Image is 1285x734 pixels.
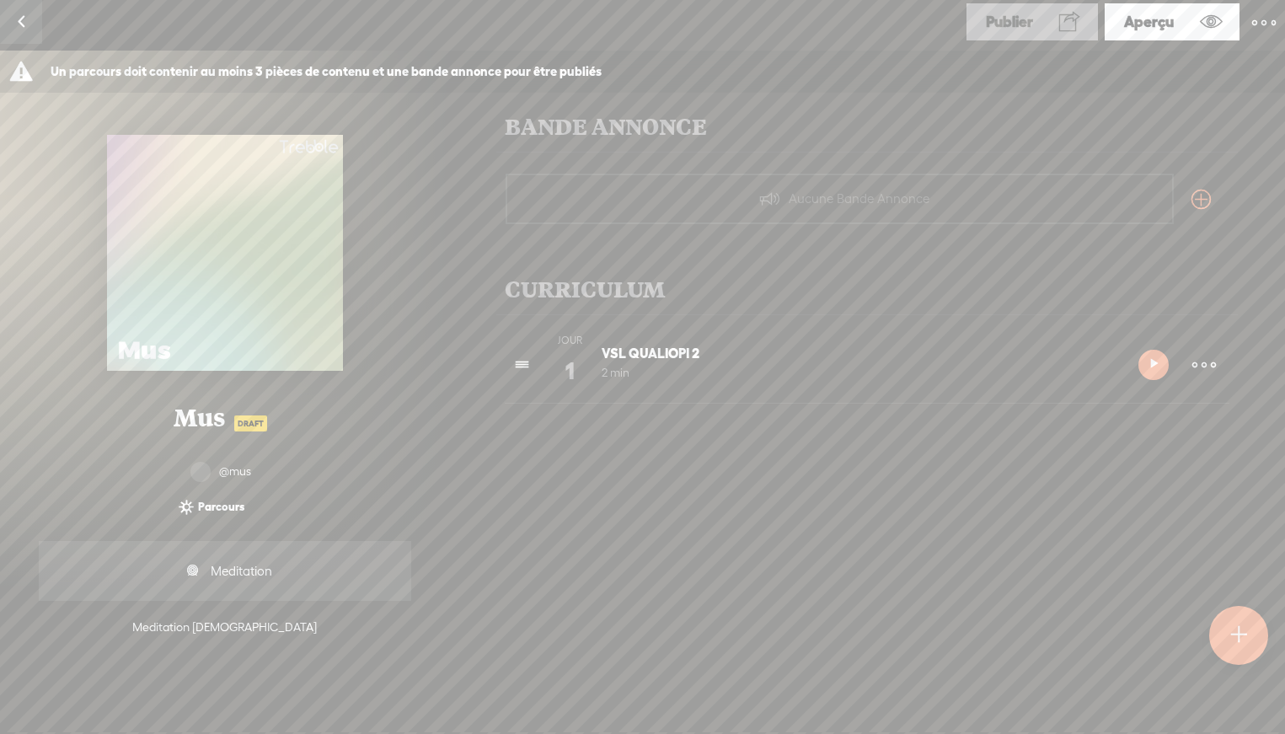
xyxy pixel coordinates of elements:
[234,415,267,431] span: DRAFT
[1106,5,1191,39] span: Aperçu
[132,619,317,635] div: Meditation [DEMOGRAPHIC_DATA]
[506,174,1174,224] div: Aucune Bande Annonce
[219,464,251,480] div: @mus
[538,347,602,394] div: 1
[496,101,1238,153] div: BANDE ANNONCE
[602,345,699,362] div: VSL QUALIOPI 2
[211,564,272,578] span: Meditation
[496,264,1238,315] div: CURRICULUM
[174,401,276,432] span: Mus
[968,5,1051,39] span: Publier
[42,55,1285,88] div: Un parcours doit contenir au moins 3 pièces de contenu et une bande annonce pour être publiés
[175,500,249,523] span: Parcours
[602,366,1128,381] div: 2 min
[190,462,211,482] img: videoLoading.png
[538,335,602,348] div: Jour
